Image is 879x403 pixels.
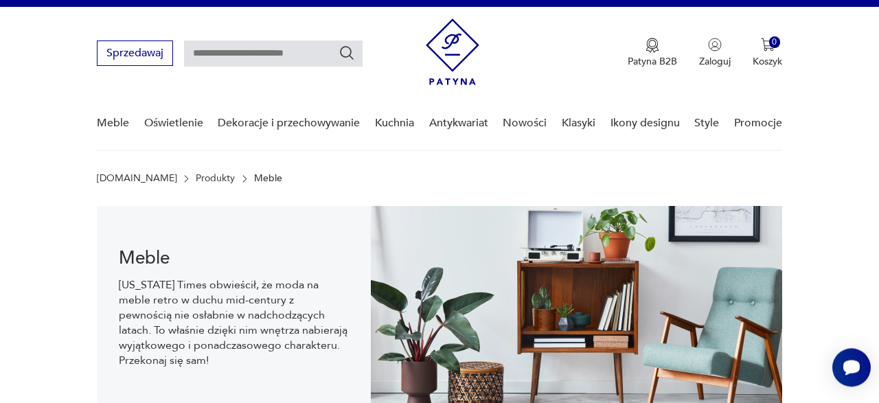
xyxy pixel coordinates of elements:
[97,97,129,150] a: Meble
[97,49,173,59] a: Sprzedawaj
[503,97,547,150] a: Nowości
[144,97,203,150] a: Oświetlenie
[426,19,479,85] img: Patyna - sklep z meblami i dekoracjami vintage
[97,41,173,66] button: Sprzedawaj
[753,55,782,68] p: Koszyk
[628,55,677,68] p: Patyna B2B
[646,38,659,53] img: Ikona medalu
[628,38,677,68] a: Ikona medaluPatyna B2B
[196,173,235,184] a: Produkty
[753,38,782,68] button: 0Koszyk
[769,36,781,48] div: 0
[734,97,782,150] a: Promocje
[708,38,722,51] img: Ikonka użytkownika
[218,97,360,150] a: Dekoracje i przechowywanie
[628,38,677,68] button: Patyna B2B
[119,250,349,266] h1: Meble
[694,97,719,150] a: Style
[562,97,595,150] a: Klasyki
[375,97,414,150] a: Kuchnia
[832,348,871,387] iframe: Smartsupp widget button
[119,277,349,368] p: [US_STATE] Times obwieścił, że moda na meble retro w duchu mid-century z pewnością nie osłabnie w...
[339,45,355,61] button: Szukaj
[254,173,282,184] p: Meble
[610,97,680,150] a: Ikony designu
[699,38,731,68] button: Zaloguj
[699,55,731,68] p: Zaloguj
[429,97,488,150] a: Antykwariat
[97,173,177,184] a: [DOMAIN_NAME]
[761,38,775,51] img: Ikona koszyka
